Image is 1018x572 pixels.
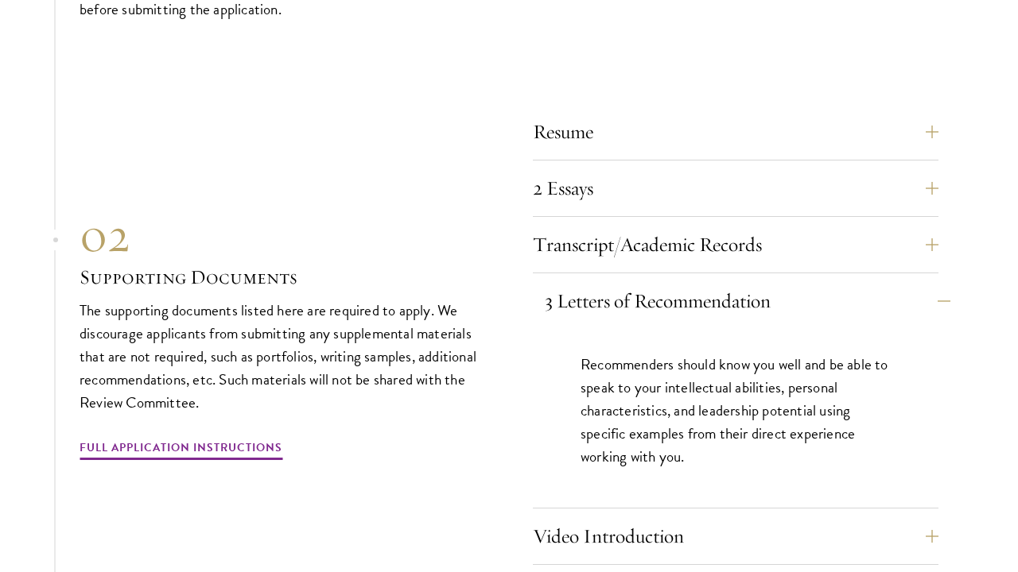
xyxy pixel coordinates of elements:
[533,113,938,151] button: Resume
[80,299,485,414] p: The supporting documents listed here are required to apply. We discourage applicants from submitt...
[581,353,891,468] p: Recommenders should know you well and be able to speak to your intellectual abilities, personal c...
[533,226,938,264] button: Transcript/Academic Records
[545,282,950,320] button: 3 Letters of Recommendation
[533,169,938,207] button: 2 Essays
[80,264,485,291] h3: Supporting Documents
[80,207,485,264] div: 02
[533,517,938,555] button: Video Introduction
[80,438,282,462] a: Full Application Instructions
